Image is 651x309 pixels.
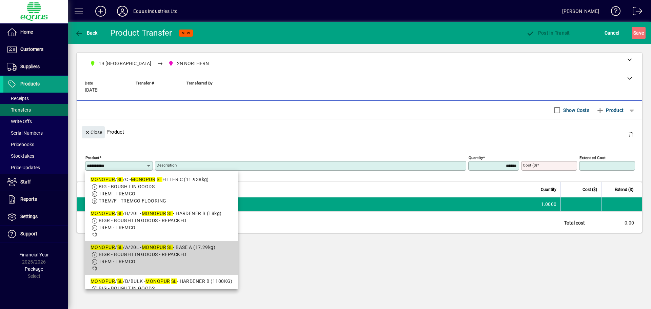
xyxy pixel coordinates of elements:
mat-label: Cost ($) [523,163,537,168]
em: SL [167,245,173,250]
button: Close [82,126,105,138]
em: SL [117,211,123,216]
span: Customers [20,46,43,52]
span: Stocktakes [7,153,34,159]
button: Add [90,5,112,17]
span: - [186,88,188,93]
a: Price Updates [3,162,68,173]
span: BIGR - BOUGHT IN GOODS - REPACKED [99,252,186,257]
span: Cancel [605,27,619,38]
em: SL [117,245,123,250]
mat-label: Description [157,163,177,168]
span: Staff [20,179,31,185]
span: Close [84,127,102,138]
em: MONOPUR [91,278,115,284]
a: Serial Numbers [3,127,68,139]
mat-label: Quantity [469,155,483,160]
mat-label: Extended Cost [579,155,606,160]
span: Back [75,30,98,36]
button: Cancel [603,27,621,39]
td: 1.0000 [520,197,560,211]
a: Receipts [3,93,68,104]
a: Settings [3,208,68,225]
label: Show Costs [562,107,589,114]
mat-option: MONOPUR/SL/B/BULK - MONOPUR SL - HARDENER B (1100KG) [85,275,238,309]
em: MONOPUR [142,211,166,216]
a: Home [3,24,68,41]
span: Receipts [7,96,29,101]
button: Delete [623,126,639,142]
span: TREM - TREMCO [99,225,136,230]
span: Financial Year [19,252,49,257]
app-page-header-button: Delete [623,131,639,137]
span: TREM/F - TREMCO FLOORING [99,198,166,204]
div: / /C - FILLER C (11.938kg) [91,176,233,183]
app-page-header-button: Close [80,129,106,135]
td: Total cost [561,219,601,227]
span: TREM - TREMCO [99,259,136,264]
span: Home [20,29,33,35]
span: Post In Transit [526,30,570,36]
span: TREM - TREMCO [99,191,136,196]
span: Reports [20,196,37,202]
em: SL [157,177,162,182]
em: SL [117,177,123,182]
em: MONOPUR [131,177,155,182]
span: Suppliers [20,64,40,69]
span: Price Updates [7,165,40,170]
em: SL [117,278,123,284]
span: NEW [182,31,190,35]
div: / /A/20L - - BASE A (17.29kg) [91,244,233,251]
span: Products [20,81,40,86]
a: Stocktakes [3,150,68,162]
a: Knowledge Base [606,1,621,23]
em: MONOPUR [91,177,115,182]
span: [DATE] [85,88,99,93]
mat-label: Product [85,155,99,160]
div: / /B/20L - - HARDENER B (18kg) [91,210,233,217]
span: Write Offs [7,119,32,124]
a: Customers [3,41,68,58]
mat-option: MONOPUR/SL/A/20L - MONOPUR SL - BASE A (17.29kg) [85,241,238,275]
mat-option: MONOPUR/SL/C - MONOPUR SL FILLER C (11.938kg) [85,173,238,207]
span: Cost ($) [583,186,597,193]
a: Staff [3,174,68,191]
em: MONOPUR [91,245,115,250]
span: ave [633,27,644,38]
a: Suppliers [3,58,68,75]
a: Support [3,226,68,243]
a: Reports [3,191,68,208]
mat-option: MONOPUR/SL/B/20L - MONOPUR SL - HARDENER B (18kg) [85,207,238,241]
em: MONOPUR [91,211,115,216]
span: S [633,30,636,36]
em: SL [171,278,177,284]
button: Profile [112,5,133,17]
span: - [136,88,137,93]
div: [PERSON_NAME] [562,6,599,17]
div: Product Transfer [110,27,172,38]
em: MONOPUR [142,245,166,250]
span: BIG - BOUGHT IN GOODS [99,286,155,291]
a: Logout [628,1,643,23]
span: Extend ($) [615,186,633,193]
a: Transfers [3,104,68,116]
span: Pricebooks [7,142,34,147]
app-page-header-button: Back [68,27,105,39]
button: Post In Transit [525,27,571,39]
button: Back [73,27,99,39]
span: Transfers [7,107,31,113]
div: Product [77,119,642,144]
span: Support [20,231,37,236]
span: Package [25,266,43,272]
span: BIG - BOUGHT IN GOODS [99,184,155,189]
div: / /B/BULK - - HARDENER B (1100KG) [91,278,233,285]
span: BIGR - BOUGHT IN GOODS - REPACKED [99,218,186,223]
div: Equus Industries Ltd [133,6,178,17]
span: Quantity [541,186,556,193]
em: SL [167,211,173,216]
td: 0.00 [601,219,642,227]
a: Pricebooks [3,139,68,150]
span: Serial Numbers [7,130,43,136]
em: MONOPUR [145,278,170,284]
span: Settings [20,214,38,219]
